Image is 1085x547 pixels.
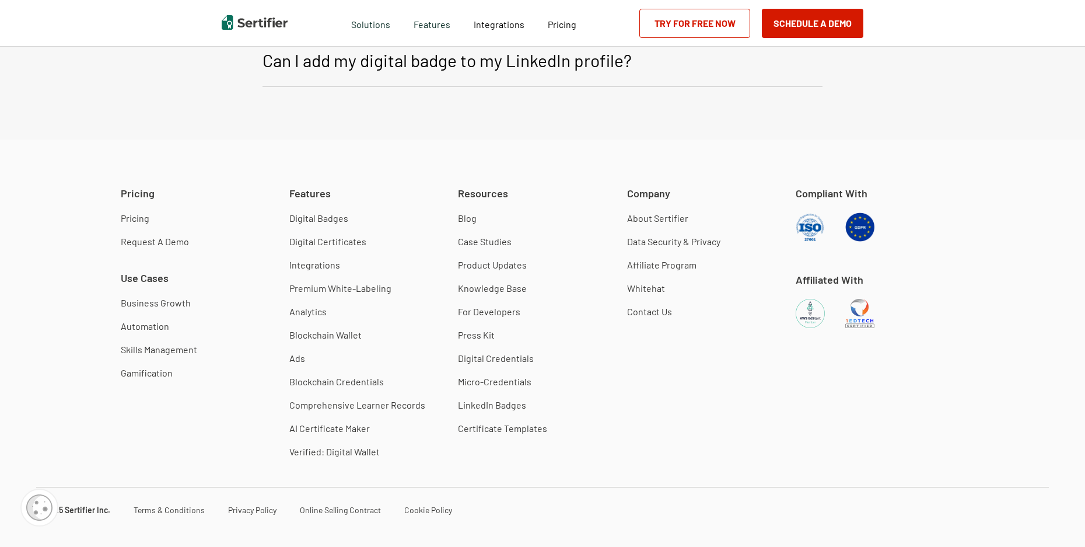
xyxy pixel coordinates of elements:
[458,259,527,271] a: Product Updates
[627,306,672,318] a: Contact Us
[1027,491,1085,547] iframe: Chat Widget
[458,212,477,224] a: Blog
[796,186,867,201] span: Compliant With
[458,399,526,411] a: LinkedIn Badges
[121,320,169,332] a: Automation
[289,399,425,411] a: Comprehensive Learner Records
[762,9,863,38] button: Schedule a Demo
[458,306,520,318] a: For Developers
[26,494,52,521] img: Cookie Popup Icon
[289,353,305,364] a: Ads
[474,16,524,30] a: Integrations
[262,37,822,87] button: Can I add my digital badge to my LinkedIn profile?
[289,186,331,201] span: Features
[474,19,524,30] span: Integrations
[289,329,362,341] a: Blockchain Wallet
[458,329,495,341] a: Press Kit
[289,423,370,434] a: AI Certificate Maker
[458,236,512,248] a: Case Studies
[458,186,508,201] span: Resources
[548,19,576,30] span: Pricing
[796,273,863,287] span: Affiliated With
[548,16,576,30] a: Pricing
[458,353,534,364] a: Digital Credentials
[627,186,670,201] span: Company
[627,212,688,224] a: About Sertifier
[121,212,149,224] a: Pricing
[351,16,390,30] span: Solutions
[121,271,169,285] span: Use Cases
[458,283,527,294] a: Knowledge Base
[289,236,366,248] a: Digital Certificates
[796,299,825,328] img: AWS EdStart
[289,283,391,294] a: Premium White-Labeling
[414,16,450,30] span: Features
[845,299,874,328] img: 1EdTech Certified
[627,283,665,294] a: Whitehat
[289,376,384,388] a: Blockchain Credentials
[796,212,825,242] img: ISO Compliant
[228,505,276,515] a: Privacy Policy
[458,423,547,434] a: Certificate Templates
[36,505,110,515] a: © 2025 Sertifier Inc.
[300,505,381,515] a: Online Selling Contract
[289,446,380,458] a: Verified: Digital Wallet
[639,9,750,38] a: Try for Free Now
[121,297,191,309] a: Business Growth
[289,212,348,224] a: Digital Badges
[121,236,189,248] a: Request A Demo
[121,367,173,379] a: Gamification
[845,212,874,242] img: GDPR Compliant
[289,306,327,318] a: Analytics
[627,236,720,248] a: Data Security & Privacy
[134,505,205,515] a: Terms & Conditions
[121,344,197,356] a: Skills Management
[121,186,155,201] span: Pricing
[627,259,696,271] a: Affiliate Program
[404,505,452,515] a: Cookie Policy
[262,46,632,74] p: Can I add my digital badge to my LinkedIn profile?
[222,15,288,30] img: Sertifier | Digital Credentialing Platform
[289,259,340,271] a: Integrations
[458,376,531,388] a: Micro-Credentials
